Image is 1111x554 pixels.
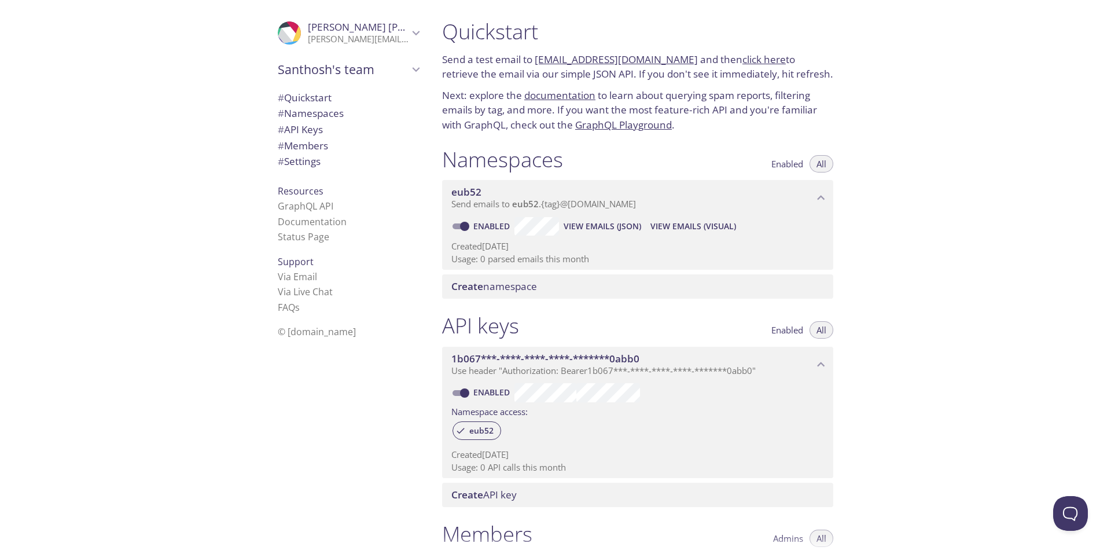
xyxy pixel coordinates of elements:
[453,421,501,440] div: eub52
[512,198,539,210] span: eub52
[1053,496,1088,531] iframe: Help Scout Beacon - Open
[451,488,483,501] span: Create
[451,240,824,252] p: Created [DATE]
[278,185,323,197] span: Resources
[278,285,333,298] a: Via Live Chat
[268,54,428,85] div: Santhosh's team
[278,139,284,152] span: #
[650,219,736,233] span: View Emails (Visual)
[308,34,409,45] p: [PERSON_NAME][EMAIL_ADDRESS][DOMAIN_NAME]
[810,155,833,173] button: All
[442,483,833,507] div: Create API Key
[451,461,824,474] p: Usage: 0 API calls this month
[278,255,314,268] span: Support
[442,146,563,173] h1: Namespaces
[268,105,428,122] div: Namespaces
[278,107,284,120] span: #
[442,52,833,82] p: Send a test email to and then to retrieve the email via our simple JSON API. If you don't see it ...
[442,274,833,299] div: Create namespace
[646,217,741,236] button: View Emails (Visual)
[278,91,284,104] span: #
[742,53,786,66] a: click here
[278,155,321,168] span: Settings
[451,280,537,293] span: namespace
[278,91,332,104] span: Quickstart
[278,123,284,136] span: #
[308,20,466,34] span: [PERSON_NAME] [PERSON_NAME]
[278,107,344,120] span: Namespaces
[764,321,810,339] button: Enabled
[268,14,428,52] div: Santhosh sharuk
[810,530,833,547] button: All
[278,123,323,136] span: API Keys
[535,53,698,66] a: [EMAIL_ADDRESS][DOMAIN_NAME]
[442,313,519,339] h1: API keys
[295,301,300,314] span: s
[524,89,595,102] a: documentation
[278,230,329,243] a: Status Page
[559,217,646,236] button: View Emails (JSON)
[268,153,428,170] div: Team Settings
[564,219,641,233] span: View Emails (JSON)
[442,180,833,216] div: eub52 namespace
[451,449,824,461] p: Created [DATE]
[451,185,481,199] span: eub52
[268,138,428,154] div: Members
[451,253,824,265] p: Usage: 0 parsed emails this month
[451,488,517,501] span: API key
[766,530,810,547] button: Admins
[442,19,833,45] h1: Quickstart
[451,280,483,293] span: Create
[442,88,833,133] p: Next: explore the to learn about querying spam reports, filtering emails by tag, and more. If you...
[442,521,532,547] h1: Members
[268,122,428,138] div: API Keys
[472,221,514,232] a: Enabled
[764,155,810,173] button: Enabled
[278,301,300,314] a: FAQ
[278,139,328,152] span: Members
[462,425,501,436] span: eub52
[451,402,528,419] label: Namespace access:
[451,198,636,210] span: Send emails to . {tag} @[DOMAIN_NAME]
[278,325,356,338] span: © [DOMAIN_NAME]
[472,387,514,398] a: Enabled
[278,215,347,228] a: Documentation
[278,270,317,283] a: Via Email
[278,61,409,78] span: Santhosh's team
[268,90,428,106] div: Quickstart
[810,321,833,339] button: All
[278,155,284,168] span: #
[575,118,672,131] a: GraphQL Playground
[278,200,333,212] a: GraphQL API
